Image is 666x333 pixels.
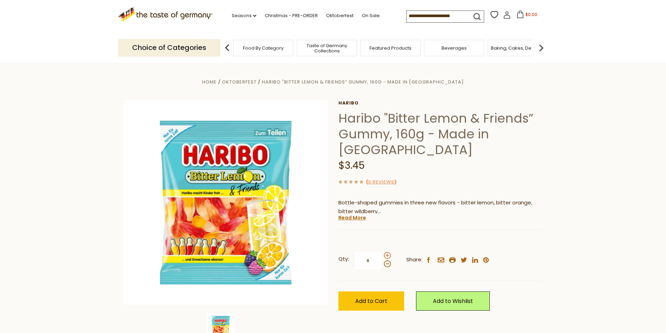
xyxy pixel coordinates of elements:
[338,110,543,158] h1: Haribo "Bitter Lemon & Friends” Gummy, 160g - Made in [GEOGRAPHIC_DATA]
[220,41,234,55] img: previous arrow
[338,198,543,216] p: Bottle-shaped gummies in three new flavors - bitter lemon, bitter orange, bitter wildberry
[512,10,542,21] button: $0.00
[202,79,217,85] a: Home
[338,255,349,263] strong: Qty:
[491,45,545,51] a: Baking, Cakes, Desserts
[366,179,396,185] span: ( )
[232,12,256,20] a: Seasons
[326,12,353,20] a: Oktoberfest
[362,12,380,20] a: On Sale
[243,45,284,51] a: Food By Category
[299,43,355,53] a: Taste of Germany Collections
[338,291,404,311] button: Add to Cart
[123,100,328,305] img: Haribo Bitter Lemon & Friends
[416,291,490,311] a: Add to Wishlist
[338,100,543,106] a: Haribo
[370,45,411,51] a: Featured Products
[222,79,257,85] a: Oktoberfest
[442,45,467,51] a: Beverages
[262,79,464,85] a: Haribo "Bitter Lemon & Friends” Gummy, 160g - Made in [GEOGRAPHIC_DATA]
[534,41,548,55] img: next arrow
[525,12,537,17] span: $0.00
[368,179,394,186] a: 0 Reviews
[118,39,220,56] p: Choice of Categories
[355,297,387,305] span: Add to Cart
[338,214,366,221] a: Read More
[406,255,422,264] span: Share:
[338,159,365,172] span: $3.45
[265,12,318,20] a: Christmas - PRE-ORDER
[354,251,382,270] input: Qty:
